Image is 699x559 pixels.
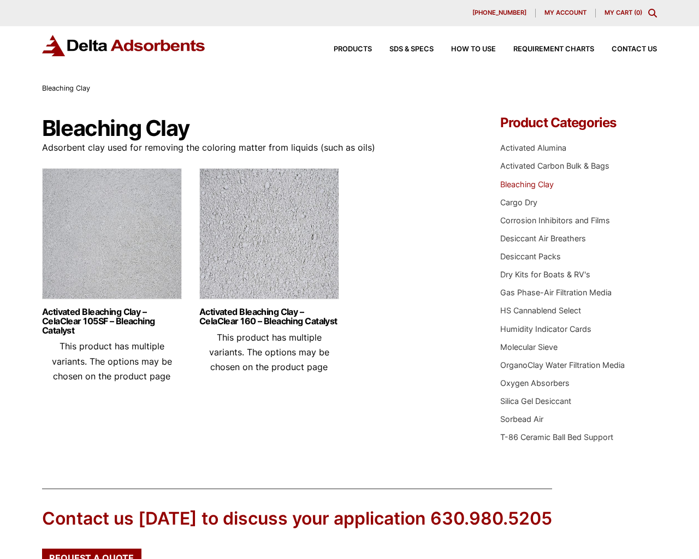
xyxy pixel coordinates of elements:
[612,46,657,53] span: Contact Us
[648,9,657,17] div: Toggle Modal Content
[544,10,587,16] span: My account
[500,360,625,370] a: OrganoClay Water Filtration Media
[334,46,372,53] span: Products
[500,198,537,207] a: Cargo Dry
[500,252,561,261] a: Desiccant Packs
[513,46,594,53] span: Requirement Charts
[42,507,552,531] div: Contact us [DATE] to discuss your application 630.980.5205
[451,46,496,53] span: How to Use
[500,342,558,352] a: Molecular Sieve
[42,35,206,56] img: Delta Adsorbents
[500,378,570,388] a: Oxygen Absorbers
[52,341,172,381] span: This product has multiple variants. The options may be chosen on the product page
[496,46,594,53] a: Requirement Charts
[500,180,554,189] a: Bleaching Clay
[500,432,613,442] a: T-86 Ceramic Ball Bed Support
[536,9,596,17] a: My account
[472,10,526,16] span: [PHONE_NUMBER]
[500,306,581,315] a: HS Cannablend Select
[605,9,642,16] a: My Cart (0)
[500,216,610,225] a: Corrosion Inhibitors and Films
[594,46,657,53] a: Contact Us
[42,84,90,92] span: Bleaching Clay
[316,46,372,53] a: Products
[42,116,470,140] h1: Bleaching Clay
[636,9,640,16] span: 0
[434,46,496,53] a: How to Use
[199,307,339,326] a: Activated Bleaching Clay – CelaClear 160 – Bleaching Catalyst
[42,307,182,335] a: Activated Bleaching Clay – CelaClear 105SF – Bleaching Catalyst
[500,414,543,424] a: Sorbead Air
[500,161,609,170] a: Activated Carbon Bulk & Bags
[464,9,536,17] a: [PHONE_NUMBER]
[372,46,434,53] a: SDS & SPECS
[500,324,591,334] a: Humidity Indicator Cards
[500,396,571,406] a: Silica Gel Desiccant
[199,168,339,305] img: Bleaching Clay
[500,234,586,243] a: Desiccant Air Breathers
[500,288,612,297] a: Gas Phase-Air Filtration Media
[42,140,470,155] p: Adsorbent clay used for removing the coloring matter from liquids (such as oils)
[209,332,329,372] span: This product has multiple variants. The options may be chosen on the product page
[500,143,566,152] a: Activated Alumina
[500,270,590,279] a: Dry Kits for Boats & RV's
[500,116,657,129] h4: Product Categories
[389,46,434,53] span: SDS & SPECS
